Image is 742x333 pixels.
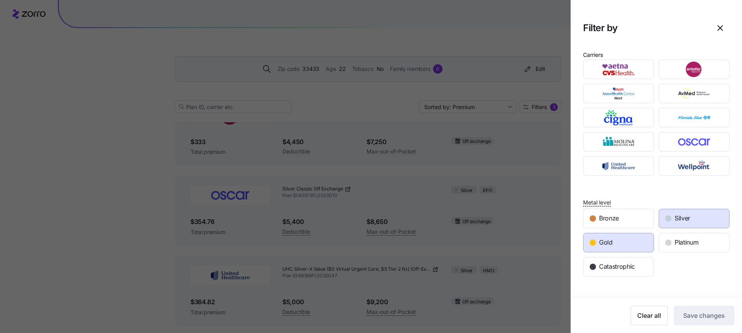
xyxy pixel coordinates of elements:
img: Wellpoint [666,158,723,174]
img: Florida Blue [666,110,723,125]
button: Clear all [631,306,668,325]
span: Save changes [683,311,725,320]
span: Platinum [675,238,698,247]
img: Cigna Healthcare [590,110,647,125]
div: Carriers [583,51,603,59]
img: AmeriHealth Caritas Next [590,86,647,101]
span: Metal level [583,199,611,206]
button: Save changes [674,306,734,325]
span: Bronze [599,213,619,223]
span: Gold [599,238,613,247]
span: Catastrophic [599,262,635,271]
img: UnitedHealthcare [590,158,647,174]
img: Ambetter [666,62,723,77]
img: Aetna CVS Health [590,62,647,77]
span: Silver [675,213,690,223]
img: Molina [590,134,647,150]
img: AvMed [666,86,723,101]
img: Oscar [666,134,723,150]
span: Clear all [637,311,661,320]
h1: Filter by [583,22,705,34]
